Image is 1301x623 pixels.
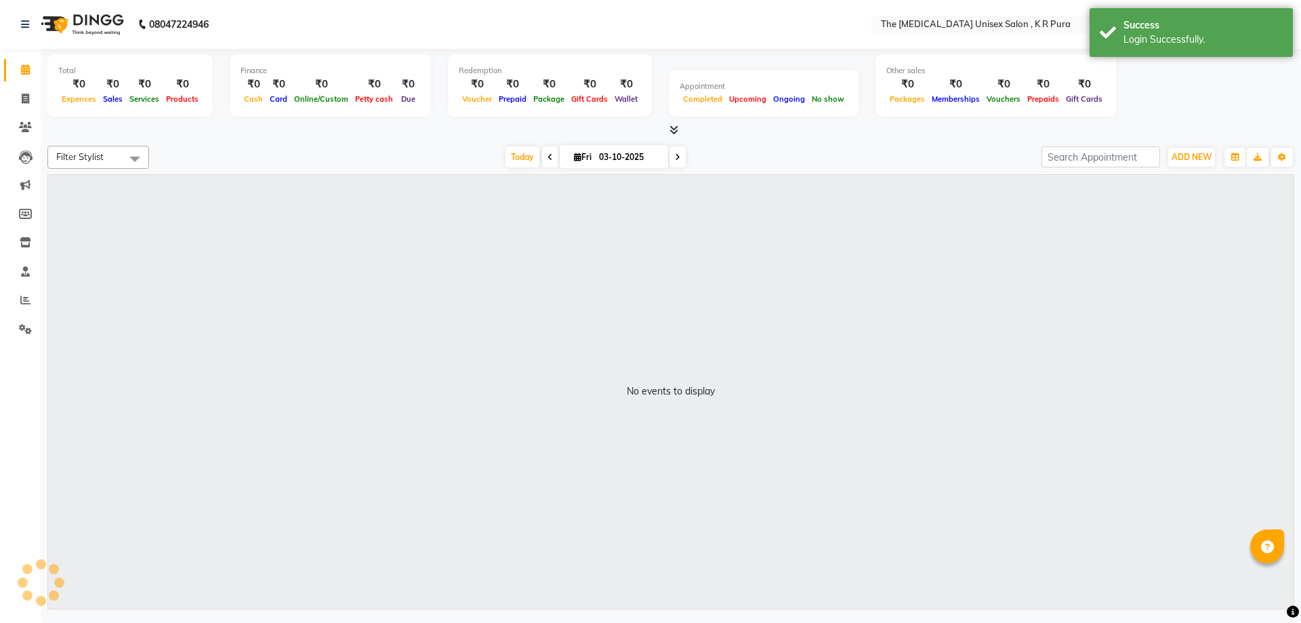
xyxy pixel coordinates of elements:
div: No events to display [627,384,715,399]
span: Upcoming [726,94,770,104]
div: ₹0 [495,77,530,92]
div: ₹0 [266,77,291,92]
div: ₹0 [983,77,1024,92]
div: ₹0 [241,77,266,92]
div: Appointment [680,81,848,92]
span: No show [808,94,848,104]
div: ₹0 [1062,77,1106,92]
input: 2025-10-03 [595,147,663,167]
span: Wallet [611,94,641,104]
div: ₹0 [1024,77,1062,92]
div: Redemption [459,65,641,77]
span: Package [530,94,568,104]
span: Filter Stylist [56,151,104,162]
div: ₹0 [352,77,396,92]
span: Ongoing [770,94,808,104]
span: Gift Cards [568,94,611,104]
span: Sales [100,94,126,104]
div: ₹0 [611,77,641,92]
div: ₹0 [100,77,126,92]
div: ₹0 [928,77,983,92]
span: Cash [241,94,266,104]
div: Success [1123,18,1283,33]
span: Petty cash [352,94,396,104]
div: Total [58,65,202,77]
div: Finance [241,65,420,77]
div: ₹0 [126,77,163,92]
span: Voucher [459,94,495,104]
span: Due [398,94,419,104]
span: Gift Cards [1062,94,1106,104]
span: Services [126,94,163,104]
span: Completed [680,94,726,104]
b: 08047224946 [149,5,209,43]
span: Vouchers [983,94,1024,104]
span: Online/Custom [291,94,352,104]
div: ₹0 [459,77,495,92]
img: logo [35,5,127,43]
span: Packages [886,94,928,104]
button: ADD NEW [1168,148,1215,167]
span: ADD NEW [1172,152,1212,162]
span: Products [163,94,202,104]
span: Today [505,146,539,167]
span: Prepaids [1024,94,1062,104]
div: ₹0 [291,77,352,92]
span: Memberships [928,94,983,104]
span: Expenses [58,94,100,104]
div: ₹0 [58,77,100,92]
div: Login Successfully. [1123,33,1283,47]
div: Other sales [886,65,1106,77]
div: ₹0 [886,77,928,92]
span: Card [266,94,291,104]
div: ₹0 [396,77,420,92]
span: Fri [571,152,595,162]
div: ₹0 [530,77,568,92]
div: ₹0 [568,77,611,92]
input: Search Appointment [1041,146,1160,167]
span: Prepaid [495,94,530,104]
div: ₹0 [163,77,202,92]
